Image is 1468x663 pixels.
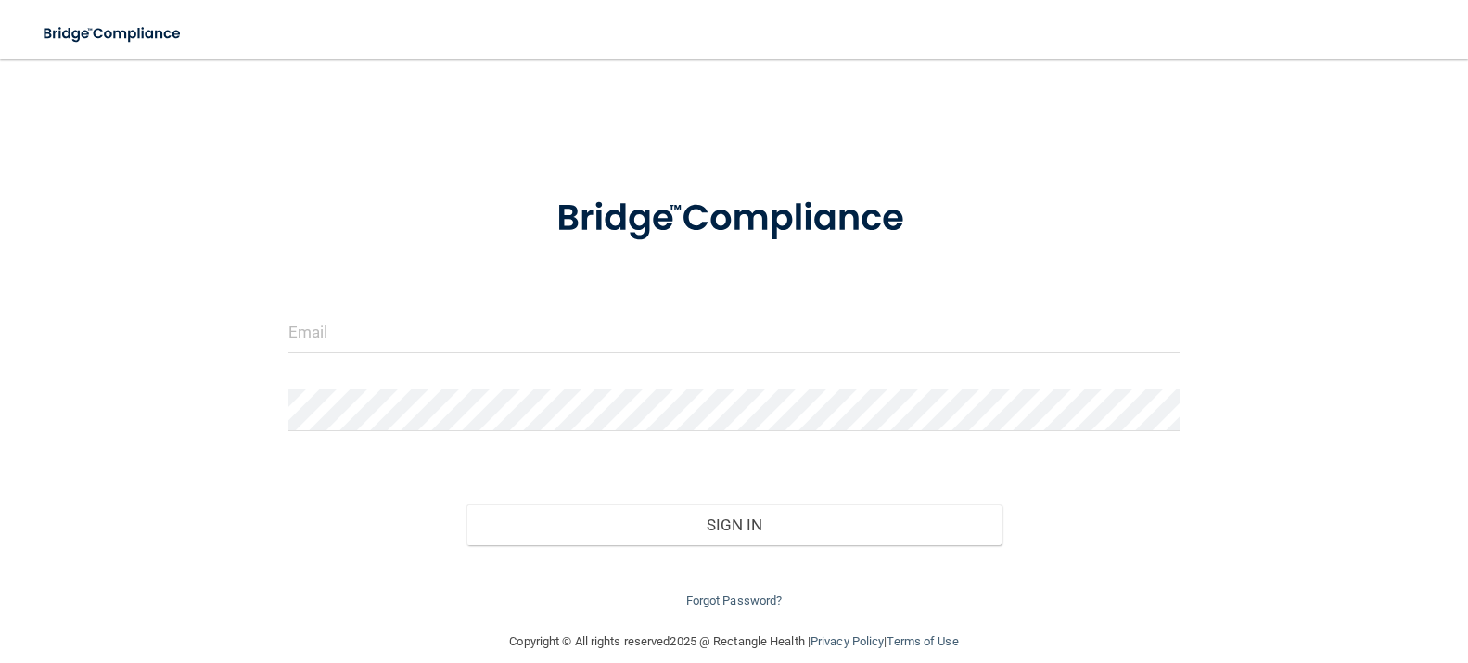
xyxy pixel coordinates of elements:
[518,171,951,267] img: bridge_compliance_login_screen.278c3ca4.svg
[466,504,1002,545] button: Sign In
[288,312,1181,353] input: Email
[28,15,198,53] img: bridge_compliance_login_screen.278c3ca4.svg
[811,634,884,648] a: Privacy Policy
[686,593,783,607] a: Forgot Password?
[887,634,958,648] a: Terms of Use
